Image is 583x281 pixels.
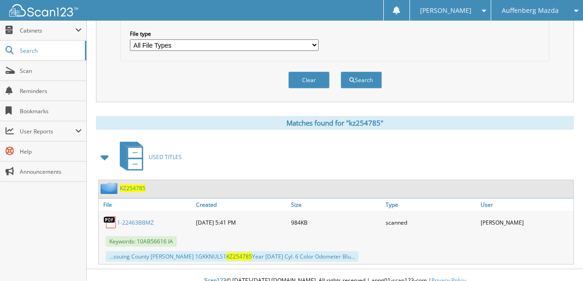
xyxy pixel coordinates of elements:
[99,198,194,211] a: File
[478,213,573,231] div: [PERSON_NAME]
[20,67,82,75] span: Scan
[383,198,478,211] a: Type
[288,72,330,88] button: Clear
[101,182,120,194] img: folder2.png
[120,184,146,192] a: KZ254785
[502,8,559,13] span: Auffenberg Mazda
[117,219,154,226] a: 1-22463BBMZ
[20,47,80,55] span: Search
[20,87,82,95] span: Reminders
[20,148,82,155] span: Help
[226,253,252,260] span: KZ254785
[103,215,117,229] img: PDF.png
[20,27,75,34] span: Cabinets
[20,168,82,176] span: Announcements
[96,116,574,130] div: Matches found for "kz254785"
[537,237,583,281] iframe: Chat Widget
[194,213,289,231] div: [DATE] 5:41 PM
[289,213,384,231] div: 984KB
[194,198,289,211] a: Created
[114,139,182,175] a: USED TITLES
[289,198,384,211] a: Size
[9,4,78,17] img: scan123-logo-white.svg
[420,8,471,13] span: [PERSON_NAME]
[341,72,382,88] button: Search
[106,236,177,247] span: Keywords: 10AB56616 IA
[20,127,75,135] span: User Reports
[130,30,319,38] label: File type
[20,107,82,115] span: Bookmarks
[383,213,478,231] div: scanned
[106,251,359,262] div: ...ssuing County [PERSON_NAME] 1GKKNULS1 Year [DATE] Cyl. 6 Color Odometer Blu...
[149,153,182,161] span: USED TITLES
[478,198,573,211] a: User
